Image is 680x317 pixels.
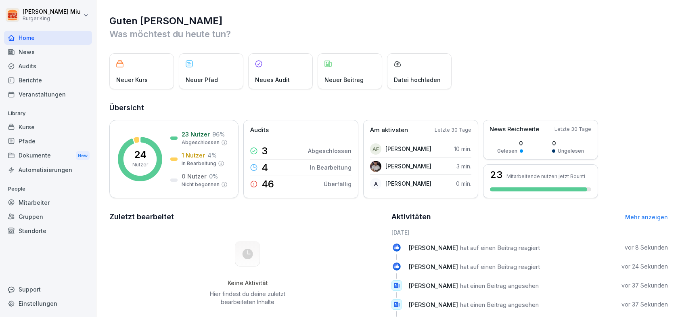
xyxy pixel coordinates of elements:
[209,172,218,181] p: 0 %
[262,146,268,156] p: 3
[460,244,540,252] span: hat auf einen Beitrag reagiert
[4,148,92,163] div: Dokumente
[621,262,668,271] p: vor 24 Sekunden
[497,139,523,147] p: 0
[212,130,225,139] p: 96 %
[460,301,539,309] span: hat einen Beitrag angesehen
[370,178,381,189] div: A
[4,282,92,296] div: Support
[324,180,352,188] p: Überfällig
[4,107,92,120] p: Library
[23,16,81,21] p: Burger King
[4,59,92,73] a: Audits
[132,161,148,168] p: Nutzer
[186,76,218,84] p: Neuer Pfad
[4,195,92,210] a: Mitarbeiter
[255,76,290,84] p: Neues Audit
[391,211,431,223] h2: Aktivitäten
[109,102,668,113] h2: Übersicht
[207,151,217,160] p: 4 %
[182,172,207,181] p: 0 Nutzer
[134,150,146,160] p: 24
[4,120,92,134] a: Kurse
[370,161,381,172] img: tw5tnfnssutukm6nhmovzqwr.png
[408,301,458,309] span: [PERSON_NAME]
[454,145,471,153] p: 10 min.
[408,244,458,252] span: [PERSON_NAME]
[116,76,148,84] p: Neuer Kurs
[408,282,458,290] span: [PERSON_NAME]
[385,179,431,188] p: [PERSON_NAME]
[4,163,92,177] a: Automatisierungen
[460,263,540,271] span: hat auf einen Beitrag reagiert
[621,300,668,309] p: vor 37 Sekunden
[250,126,269,135] p: Audits
[621,281,668,290] p: vor 37 Sekunden
[385,162,431,170] p: [PERSON_NAME]
[4,296,92,311] a: Einstellungen
[182,130,210,139] p: 23 Nutzer
[558,147,584,155] p: Ungelesen
[370,143,381,155] div: AF
[207,290,289,306] p: Hier findest du deine zuletzt bearbeiteten Inhalte
[456,162,471,170] p: 3 min.
[182,181,220,188] p: Nicht begonnen
[552,139,584,147] p: 0
[408,263,458,271] span: [PERSON_NAME]
[182,139,220,146] p: Abgeschlossen
[182,160,216,167] p: In Bearbeitung
[370,126,408,135] p: Am aktivsten
[4,224,92,238] a: Standorte
[385,145,431,153] p: [PERSON_NAME]
[497,147,517,155] p: Gelesen
[625,214,668,220] a: Mehr anzeigen
[490,125,539,134] p: News Reichweite
[109,211,386,223] h2: Zuletzt bearbeitet
[324,76,364,84] p: Neuer Beitrag
[490,170,502,180] h3: 23
[4,210,92,224] a: Gruppen
[308,147,352,155] p: Abgeschlossen
[4,73,92,87] a: Berichte
[310,163,352,172] p: In Bearbeitung
[76,151,90,160] div: New
[23,8,81,15] p: [PERSON_NAME] Miu
[262,163,268,172] p: 4
[207,279,289,287] h5: Keine Aktivität
[4,45,92,59] a: News
[391,228,668,237] h6: [DATE]
[456,179,471,188] p: 0 min.
[109,15,668,27] h1: Guten [PERSON_NAME]
[4,87,92,101] a: Veranstaltungen
[460,282,539,290] span: hat einen Beitrag angesehen
[4,31,92,45] a: Home
[506,173,585,179] p: Mitarbeitende nutzen jetzt Bounti
[4,148,92,163] a: DokumenteNew
[4,134,92,148] a: Pfade
[394,76,441,84] p: Datei hochladen
[4,183,92,195] p: People
[625,244,668,252] p: vor 8 Sekunden
[554,126,591,133] p: Letzte 30 Tage
[109,27,668,40] p: Was möchtest du heute tun?
[262,179,274,189] p: 46
[435,126,471,134] p: Letzte 30 Tage
[182,151,205,160] p: 1 Nutzer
